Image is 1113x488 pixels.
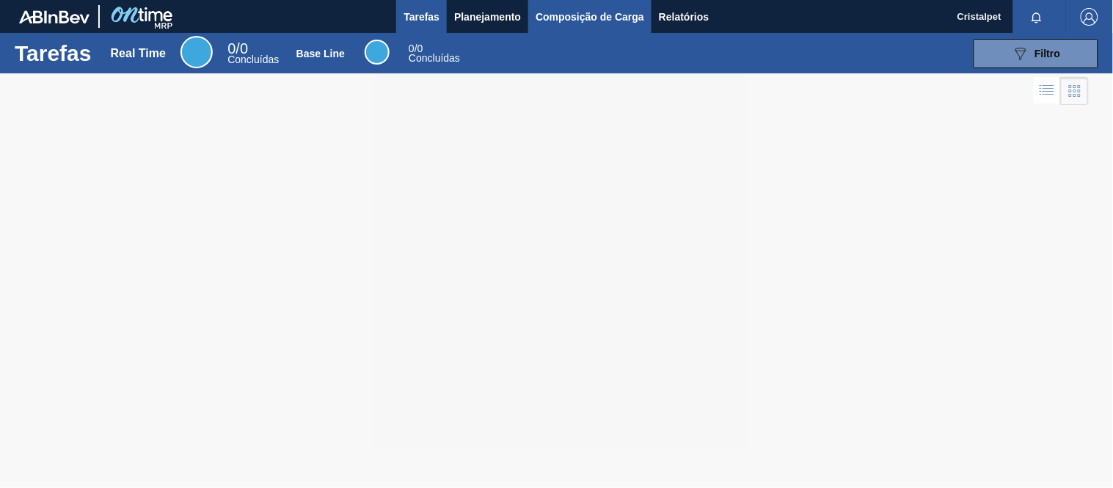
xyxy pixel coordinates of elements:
div: Base Line [296,48,345,59]
span: / 0 [409,43,423,54]
span: Relatórios [659,8,709,26]
span: Planejamento [454,8,521,26]
div: Base Line [365,40,390,65]
span: Filtro [1035,48,1061,59]
span: 0 [227,40,236,57]
span: Composição de Carga [536,8,644,26]
span: Concluídas [409,52,460,64]
span: / 0 [227,40,248,57]
div: Base Line [409,44,460,63]
span: Tarefas [404,8,439,26]
span: Concluídas [227,54,279,65]
h1: Tarefas [15,45,92,62]
div: Real Time [180,36,213,68]
button: Notificações [1013,7,1060,27]
img: Logout [1081,8,1098,26]
img: TNhmsLtSVTkK8tSr43FrP2fwEKptu5GPRR3wAAAABJRU5ErkJggg== [19,10,90,23]
button: Filtro [974,39,1098,68]
div: Real Time [227,43,279,65]
span: 0 [409,43,415,54]
div: Real Time [111,47,166,60]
